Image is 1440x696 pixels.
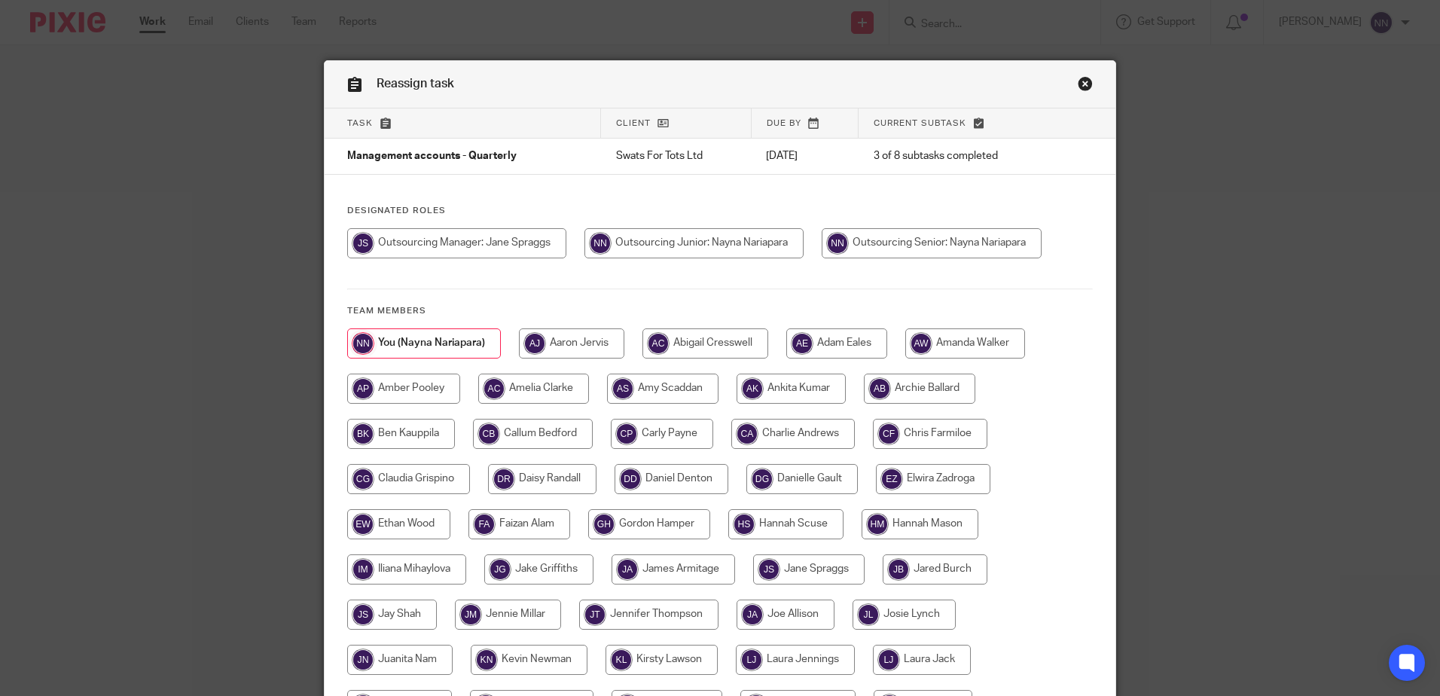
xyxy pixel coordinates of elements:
span: Reassign task [377,78,454,90]
a: Close this dialog window [1078,76,1093,96]
td: 3 of 8 subtasks completed [859,139,1057,175]
span: Task [347,119,373,127]
span: Current subtask [874,119,966,127]
span: Client [616,119,651,127]
span: Management accounts - Quarterly [347,151,517,162]
h4: Designated Roles [347,205,1093,217]
p: Swats For Tots Ltd [616,148,736,163]
p: [DATE] [766,148,844,163]
h4: Team members [347,305,1093,317]
span: Due by [767,119,801,127]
